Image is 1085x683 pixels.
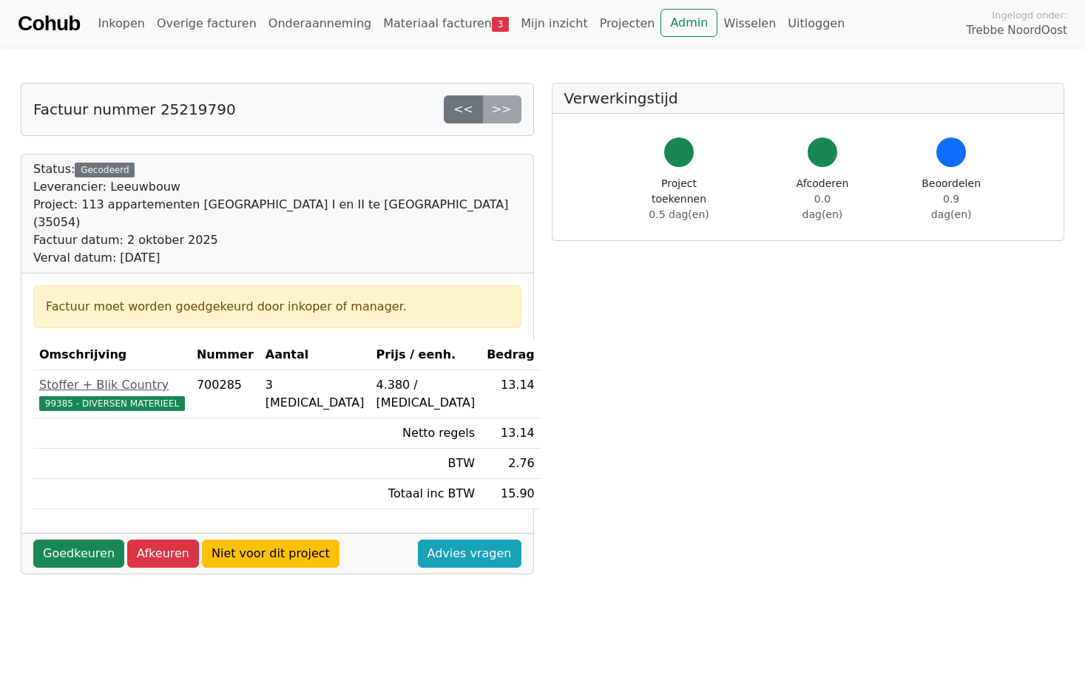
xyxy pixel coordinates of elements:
[33,160,521,267] div: Status:
[39,376,185,412] a: Stoffer + Blik Country99385 - DIVERSEN MATERIEEL
[75,163,135,177] div: Gecodeerd
[931,193,972,220] span: 0.9 dag(en)
[46,298,509,316] div: Factuur moet worden goedgekeurd door inkoper of manager.
[33,340,191,370] th: Omschrijving
[370,340,481,370] th: Prijs / eenh.
[33,178,521,196] div: Leverancier: Leeuwbouw
[802,193,843,220] span: 0.0 dag(en)
[377,9,515,38] a: Materiaal facturen3
[481,479,541,509] td: 15.90
[202,540,339,568] a: Niet voor dit project
[33,249,521,267] div: Verval datum: [DATE]
[151,9,263,38] a: Overige facturen
[263,9,377,38] a: Onderaanneming
[33,540,124,568] a: Goedkeuren
[39,396,185,411] span: 99385 - DIVERSEN MATERIEEL
[564,89,1052,107] h5: Verwerkingstijd
[992,8,1067,22] span: Ingelogd onder:
[635,176,723,222] div: Project toekennen
[33,101,236,118] h5: Factuur nummer 25219790
[370,449,481,479] td: BTW
[266,376,365,412] div: 3 [MEDICAL_DATA]
[481,340,541,370] th: Bedrag
[444,95,483,123] a: <<
[370,479,481,509] td: Totaal inc BTW
[922,176,981,222] div: Beoordelen
[191,340,260,370] th: Nummer
[18,6,80,41] a: Cohub
[594,9,661,38] a: Projecten
[794,176,851,222] div: Afcoderen
[782,9,851,38] a: Uitloggen
[33,196,521,231] div: Project: 113 appartementen [GEOGRAPHIC_DATA] I en II te [GEOGRAPHIC_DATA] (35054)
[92,9,150,38] a: Inkopen
[39,376,185,394] div: Stoffer + Blik Country
[260,340,371,370] th: Aantal
[492,17,509,32] span: 3
[418,540,521,568] a: Advies vragen
[649,208,709,220] span: 0.5 dag(en)
[370,418,481,449] td: Netto regels
[481,449,541,479] td: 2.76
[481,418,541,449] td: 13.14
[481,370,541,418] td: 13.14
[515,9,594,38] a: Mijn inzicht
[660,9,717,37] a: Admin
[191,370,260,418] td: 700285
[127,540,199,568] a: Afkeuren
[376,376,475,412] div: 4.380 / [MEDICAL_DATA]
[33,231,521,249] div: Factuur datum: 2 oktober 2025
[967,22,1067,39] span: Trebbe NoordOost
[717,9,782,38] a: Wisselen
